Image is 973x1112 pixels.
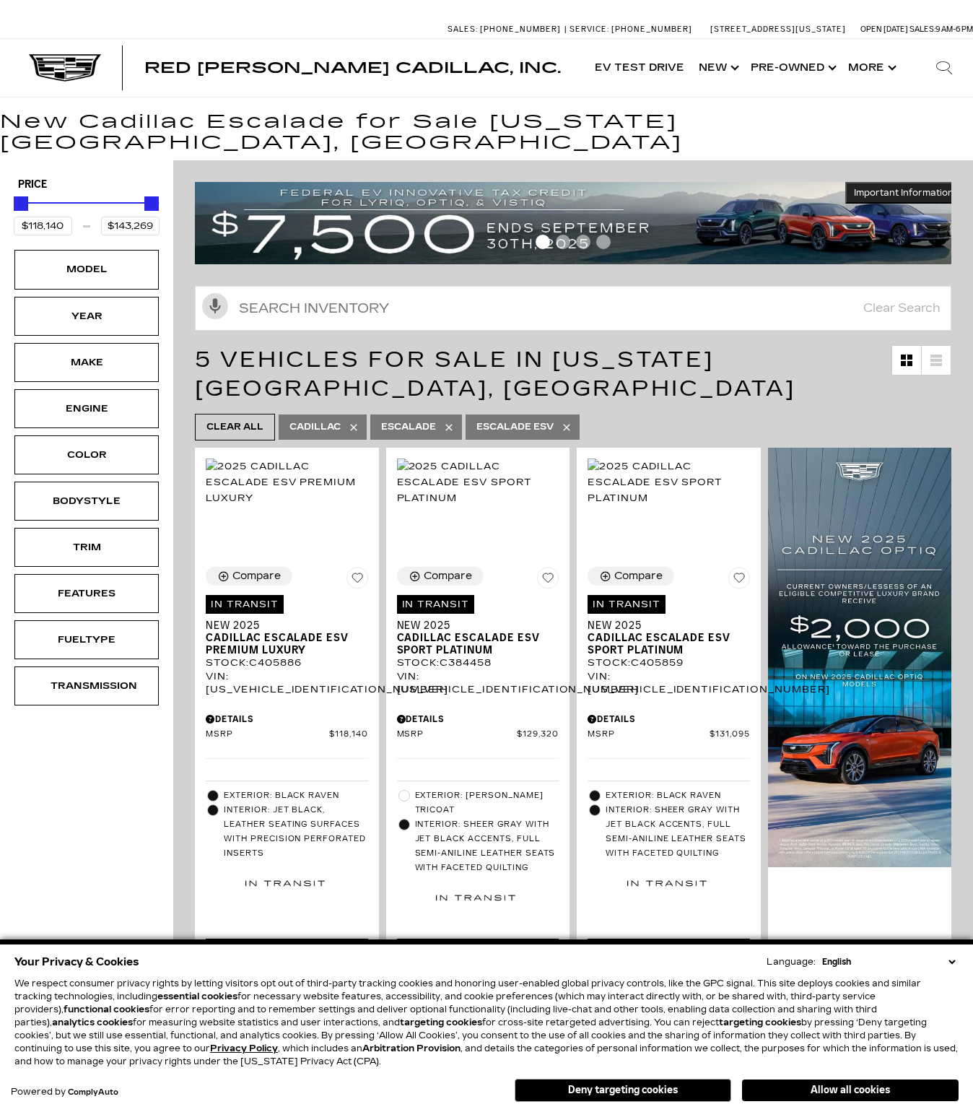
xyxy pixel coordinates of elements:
[14,191,160,235] div: Price
[245,864,325,903] img: In Transit Badge
[588,713,750,726] div: Pricing Details - New 2025 Cadillac Escalade ESV Sport Platinum
[14,952,139,972] span: Your Privacy & Cookies
[767,957,816,966] div: Language:
[860,25,908,34] span: Open [DATE]
[742,1080,959,1101] button: Allow all cookies
[206,594,368,656] a: In TransitNew 2025Cadillac Escalade ESV Premium Luxury
[819,955,959,968] select: Language Select
[206,656,368,669] div: Stock : C405886
[51,308,123,324] div: Year
[515,1079,731,1102] button: Deny targeting cookies
[588,620,739,632] span: New 2025
[362,1043,461,1054] strong: Arbitration Provision
[743,39,841,97] a: Pre-Owned
[51,355,123,370] div: Make
[51,493,123,509] div: Bodystyle
[397,670,559,696] div: VIN: [US_VEHICLE_IDENTIFICATION_NUMBER]
[11,1087,118,1097] div: Powered by
[588,594,750,656] a: In TransitNew 2025Cadillac Escalade ESV Sport Platinum
[556,235,570,249] span: Go to slide 2
[51,401,123,417] div: Engine
[206,567,292,586] button: Compare Vehicle
[14,528,159,567] div: TrimTrim
[841,39,901,97] button: More
[144,61,561,75] a: Red [PERSON_NAME] Cadillac, Inc.
[202,293,228,319] svg: Click to toggle on voice search
[397,729,518,740] span: MSRP
[29,54,101,82] img: Cadillac Dark Logo with Cadillac White Text
[588,729,710,740] span: MSRP
[14,297,159,336] div: YearYear
[210,1043,278,1054] a: Privacy Policy
[232,570,281,583] div: Compare
[588,632,739,656] span: Cadillac Escalade ESV Sport Platinum
[614,570,663,583] div: Compare
[476,418,554,436] span: Escalade ESV
[588,595,666,614] span: In Transit
[909,25,935,34] span: Sales:
[51,586,123,601] div: Features
[480,25,561,34] span: [PHONE_NUMBER]
[719,1017,801,1028] strong: targeting cookies
[51,632,123,648] div: Fueltype
[397,594,559,656] a: In TransitNew 2025Cadillac Escalade ESV Sport Platinum
[588,567,674,586] button: Compare Vehicle
[627,864,707,903] img: In Transit Badge
[397,567,484,586] button: Compare Vehicle
[195,182,962,264] img: vrp-tax-ending-august-version
[14,482,159,521] div: BodystyleBodystyle
[206,729,329,740] span: MSRP
[415,789,559,817] span: Exterior: [PERSON_NAME] Tricoat
[576,235,590,249] span: Go to slide 3
[14,389,159,428] div: EngineEngine
[14,217,72,235] input: Minimum
[14,977,959,1068] p: We respect consumer privacy rights by letting visitors opt out of third-party tracking cookies an...
[588,729,750,740] a: MSRP $131,095
[397,729,559,740] a: MSRP $129,320
[195,286,951,331] input: Search Inventory
[14,620,159,659] div: FueltypeFueltype
[691,39,743,97] a: New
[51,539,123,555] div: Trim
[400,1017,482,1028] strong: targeting cookies
[195,347,795,401] span: 5 Vehicles for Sale in [US_STATE][GEOGRAPHIC_DATA], [GEOGRAPHIC_DATA]
[397,620,549,632] span: New 2025
[537,567,559,594] button: Save Vehicle
[606,803,750,861] span: Interior: Sheer Gray with Jet Black accents, Full semi-aniline leather seats with faceted quilting
[596,235,611,249] span: Go to slide 4
[397,595,475,614] span: In Transit
[14,666,159,705] div: TransmissionTransmission
[206,670,368,696] div: VIN: [US_VEHICLE_IDENTIFICATION_NUMBER]
[289,418,341,436] span: Cadillac
[564,25,696,33] a: Service: [PHONE_NUMBER]
[710,25,846,34] a: [STREET_ADDRESS][US_STATE]
[51,261,123,277] div: Model
[935,25,973,34] span: 9 AM-6 PM
[424,570,472,583] div: Compare
[436,879,515,917] img: In Transit Badge
[854,187,954,199] span: Important Information
[14,574,159,613] div: FeaturesFeatures
[588,459,750,506] img: 2025 Cadillac Escalade ESV Sport Platinum
[224,789,368,803] span: Exterior: Black Raven
[51,678,123,694] div: Transmission
[448,25,478,34] span: Sales:
[206,418,263,436] span: Clear All
[397,713,559,726] div: Pricing Details - New 2025 Cadillac Escalade ESV Sport Platinum
[397,656,559,669] div: Stock : C384458
[206,729,368,740] a: MSRP $118,140
[517,729,559,740] span: $129,320
[224,803,368,861] span: Interior: Jet Black, Leather seating surfaces with precision perforated inserts
[448,25,564,33] a: Sales: [PHONE_NUMBER]
[606,789,750,803] span: Exterior: Black Raven
[206,595,284,614] span: In Transit
[329,729,368,740] span: $118,140
[588,670,750,696] div: VIN: [US_VEHICLE_IDENTIFICATION_NUMBER]
[18,178,155,191] h5: Price
[68,1088,118,1097] a: ComplyAuto
[144,59,561,77] span: Red [PERSON_NAME] Cadillac, Inc.
[101,217,160,235] input: Maximum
